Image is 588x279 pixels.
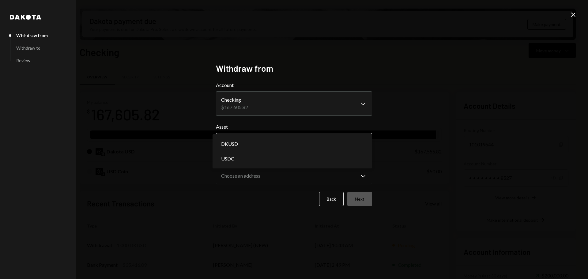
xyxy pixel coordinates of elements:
[221,155,234,162] span: USDC
[216,123,372,130] label: Asset
[216,81,372,89] label: Account
[16,33,48,38] div: Withdraw from
[216,62,372,74] h2: Withdraw from
[216,133,372,150] button: Asset
[16,45,40,51] div: Withdraw to
[16,58,30,63] div: Review
[221,140,238,148] span: DKUSD
[216,91,372,116] button: Account
[319,192,344,206] button: Back
[216,167,372,184] button: Source Address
